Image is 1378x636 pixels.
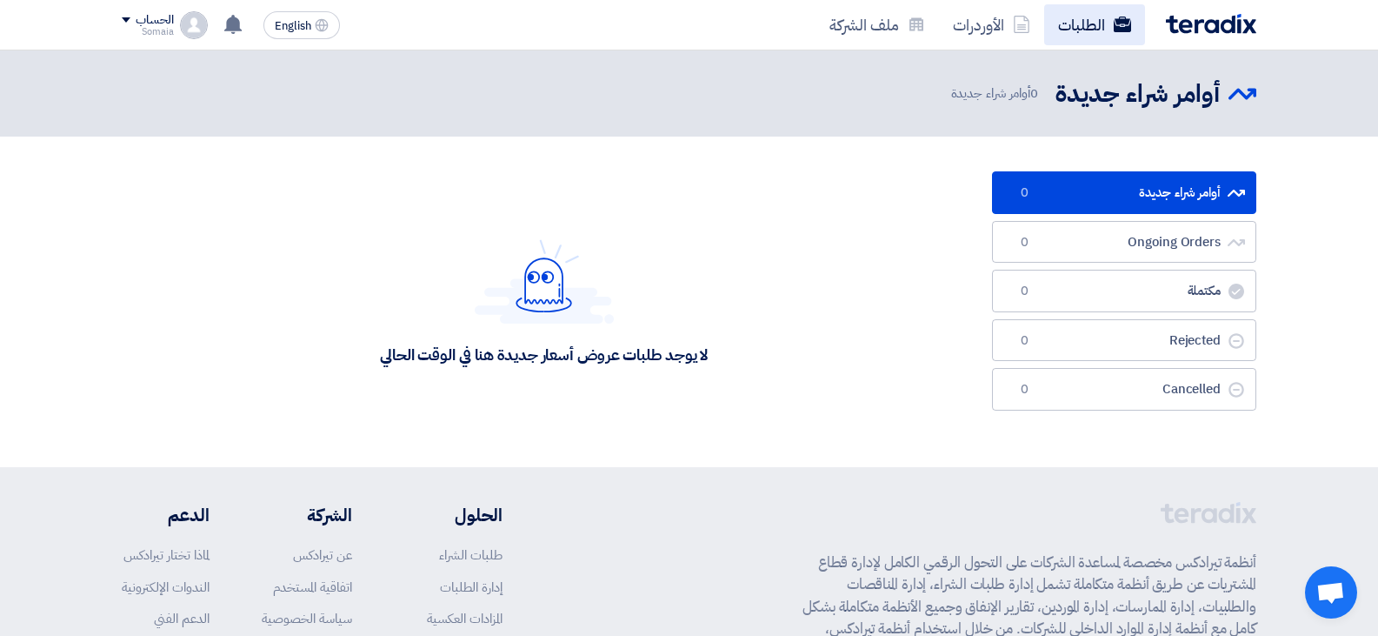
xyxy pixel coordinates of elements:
h2: أوامر شراء جديدة [1055,77,1220,111]
span: 0 [1014,184,1035,202]
img: Hello [475,239,614,324]
a: الأوردرات [939,4,1044,45]
a: دردشة مفتوحة [1305,566,1357,619]
a: أوامر شراء جديدة0 [992,171,1256,214]
a: طلبات الشراء [439,546,503,565]
span: أوامر شراء جديدة [951,84,1042,104]
a: الندوات الإلكترونية [122,578,210,597]
a: الطلبات [1044,4,1145,45]
a: لماذا تختار تيرادكس [123,546,210,565]
div: لا يوجد طلبات عروض أسعار جديدة هنا في الوقت الحالي [380,345,708,365]
span: 0 [1014,332,1035,350]
span: 0 [1014,234,1035,251]
a: المزادات العكسية [427,609,503,628]
a: الدعم الفني [154,609,210,628]
a: سياسة الخصوصية [262,609,352,628]
span: 0 [1030,84,1038,103]
button: English [263,11,340,39]
a: اتفاقية المستخدم [273,578,352,597]
li: الشركة [262,502,352,528]
span: English [275,20,311,32]
div: الحساب [136,13,173,28]
span: 0 [1014,381,1035,398]
img: profile_test.png [180,11,208,39]
img: Teradix logo [1166,14,1256,34]
div: Somaia [122,27,173,37]
a: مكتملة0 [992,270,1256,312]
li: الحلول [404,502,503,528]
span: 0 [1014,283,1035,300]
a: عن تيرادكس [293,546,352,565]
a: Ongoing Orders0 [992,221,1256,264]
li: الدعم [122,502,210,528]
a: إدارة الطلبات [440,578,503,597]
a: ملف الشركة [815,4,939,45]
a: Rejected0 [992,319,1256,362]
a: Cancelled0 [992,368,1256,411]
